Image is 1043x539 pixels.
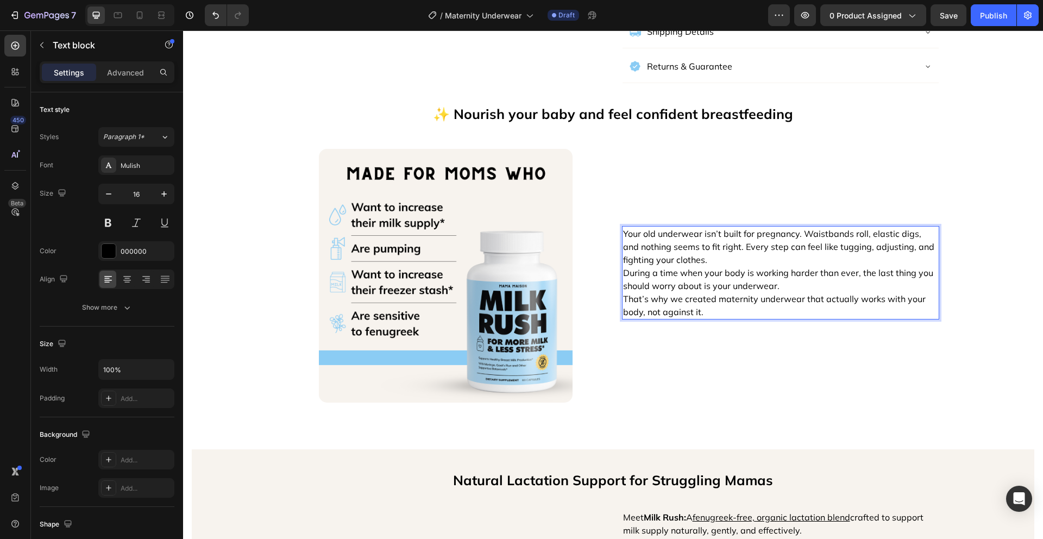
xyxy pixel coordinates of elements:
span: / [440,10,443,21]
span: 0 product assigned [830,10,902,21]
div: Color [40,455,56,465]
div: Padding [40,393,65,403]
strong: Milk Rush: [461,481,503,492]
p: Natural Lactation Support for Struggling Mamas [10,437,850,462]
p: Advanced [107,67,144,78]
p: Returns & Guarantee [464,28,549,44]
p: 7 [71,9,76,22]
div: Add... [121,455,172,465]
span: Paragraph 1* [103,132,144,142]
input: Auto [99,360,174,379]
p: ✨ Nourish your baby and feel confident breastfeeding [10,71,850,96]
div: Show more [82,302,133,313]
div: Image [40,483,59,493]
p: Text block [53,39,145,52]
div: Color [40,246,56,256]
div: Styles [40,132,59,142]
div: Background [40,428,92,442]
div: Align [40,272,70,287]
span: Draft [558,10,575,20]
p: Settings [54,67,84,78]
span: Maternity Underwear [445,10,521,21]
span: Save [940,11,958,20]
div: Size [40,337,68,352]
u: fenugreek-free, organic lactation blend [510,481,667,492]
div: Width [40,365,58,374]
div: Rich Text Editor. Editing area: main [439,196,756,289]
div: 000000 [121,247,172,256]
div: Font [40,160,53,170]
div: Shape [40,517,74,532]
img: [object Object] [136,118,389,372]
div: Open Intercom Messenger [1006,486,1032,512]
button: Paragraph 1* [98,127,174,147]
div: Add... [121,484,172,493]
button: 0 product assigned [820,4,926,26]
div: Beta [8,199,26,208]
div: Size [40,186,68,201]
div: Mulish [121,161,172,171]
div: 450 [10,116,26,124]
p: Your old underwear isn’t built for pregnancy. Waistbands roll, elastic digs, and nothing seems to... [440,197,755,236]
iframe: Design area [183,30,1043,539]
div: Text style [40,105,70,115]
button: Publish [971,4,1016,26]
button: Show more [40,298,174,317]
p: That’s why we created maternity underwear that actually works with your body, not against it. [440,262,755,288]
button: 7 [4,4,81,26]
p: Meet A crafted to support milk supply naturally, gently, and effectively. [440,480,755,506]
div: Publish [980,10,1007,21]
p: During a time when your body is working harder than ever, the last thing you should worry about i... [440,236,755,262]
button: Save [931,4,966,26]
div: Undo/Redo [205,4,249,26]
div: Add... [121,394,172,404]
